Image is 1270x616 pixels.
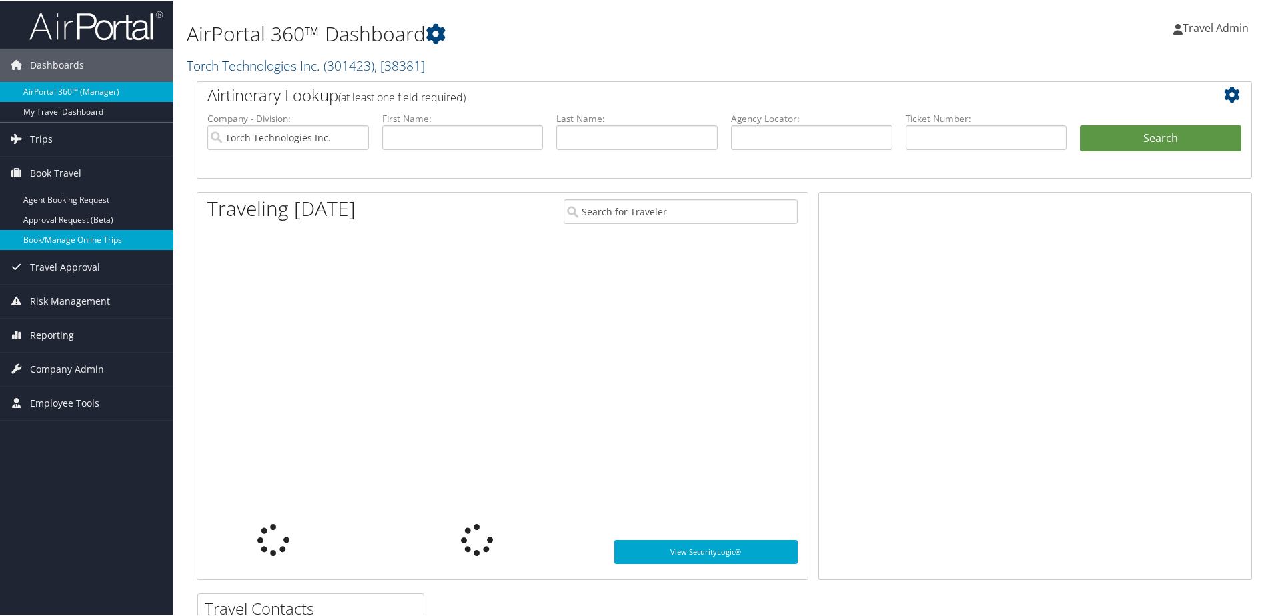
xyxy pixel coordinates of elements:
[30,283,110,317] span: Risk Management
[187,19,904,47] h1: AirPortal 360™ Dashboard
[1173,7,1262,47] a: Travel Admin
[564,198,798,223] input: Search for Traveler
[30,121,53,155] span: Trips
[30,317,74,351] span: Reporting
[207,111,369,124] label: Company - Division:
[30,47,84,81] span: Dashboards
[30,385,99,419] span: Employee Tools
[187,55,425,73] a: Torch Technologies Inc.
[731,111,892,124] label: Agency Locator:
[614,539,798,563] a: View SecurityLogic®
[1080,124,1241,151] button: Search
[906,111,1067,124] label: Ticket Number:
[29,9,163,40] img: airportal-logo.png
[1183,19,1249,34] span: Travel Admin
[382,111,544,124] label: First Name:
[30,155,81,189] span: Book Travel
[374,55,425,73] span: , [ 38381 ]
[556,111,718,124] label: Last Name:
[30,249,100,283] span: Travel Approval
[324,55,374,73] span: ( 301423 )
[207,83,1153,105] h2: Airtinerary Lookup
[30,351,104,385] span: Company Admin
[338,89,466,103] span: (at least one field required)
[207,193,356,221] h1: Traveling [DATE]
